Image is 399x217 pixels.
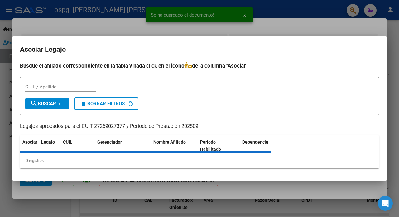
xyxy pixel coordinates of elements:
[378,196,393,211] div: Open Intercom Messenger
[30,100,38,107] mat-icon: search
[240,135,286,156] datatable-header-cell: Dependencia
[95,135,151,156] datatable-header-cell: Gerenciador
[80,101,125,106] span: Borrar Filtros
[153,139,186,144] span: Nombre Afiliado
[151,135,198,156] datatable-header-cell: Nombre Afiliado
[242,139,268,144] span: Dependencia
[20,123,379,130] p: Legajos aprobados para el CUIT 27269027377 y Período de Prestación 202509
[39,135,60,156] datatable-header-cell: Legajo
[20,135,39,156] datatable-header-cell: Asociar
[60,135,95,156] datatable-header-cell: CUIL
[20,153,379,168] div: 0 registros
[97,139,122,144] span: Gerenciador
[198,135,240,156] datatable-header-cell: Periodo Habilitado
[30,101,56,106] span: Buscar
[20,62,379,70] h4: Busque el afiliado correspondiente en la tabla y haga click en el ícono de la columna "Asociar".
[41,139,55,144] span: Legajo
[25,98,69,109] button: Buscar
[63,139,72,144] span: CUIL
[22,139,37,144] span: Asociar
[80,100,87,107] mat-icon: delete
[20,44,379,55] h2: Asociar Legajo
[74,97,138,110] button: Borrar Filtros
[200,139,221,152] span: Periodo Habilitado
